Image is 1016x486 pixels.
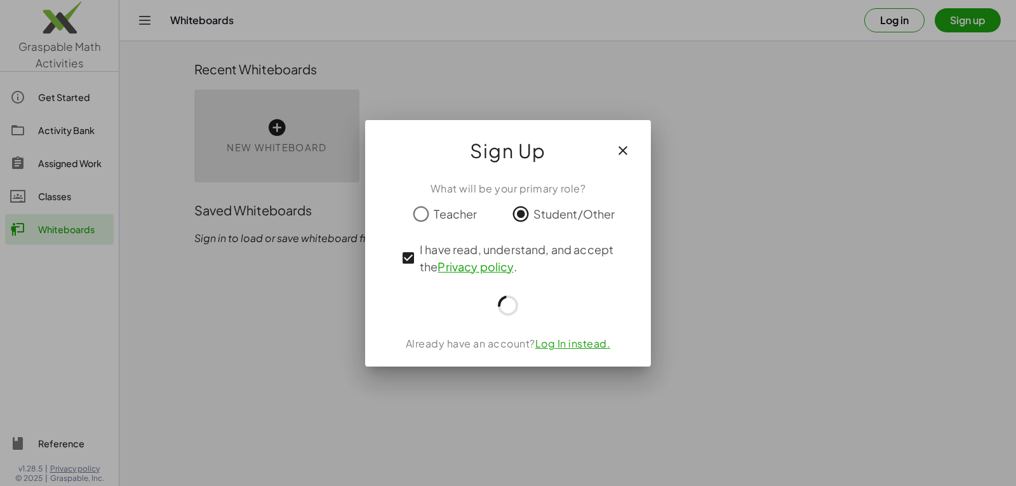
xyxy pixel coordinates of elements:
[380,336,636,351] div: Already have an account?
[380,181,636,196] div: What will be your primary role?
[535,337,611,350] a: Log In instead.
[533,205,615,222] span: Student/Other
[438,259,513,274] a: Privacy policy
[470,135,546,166] span: Sign Up
[434,205,477,222] span: Teacher
[420,241,619,275] span: I have read, understand, and accept the .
